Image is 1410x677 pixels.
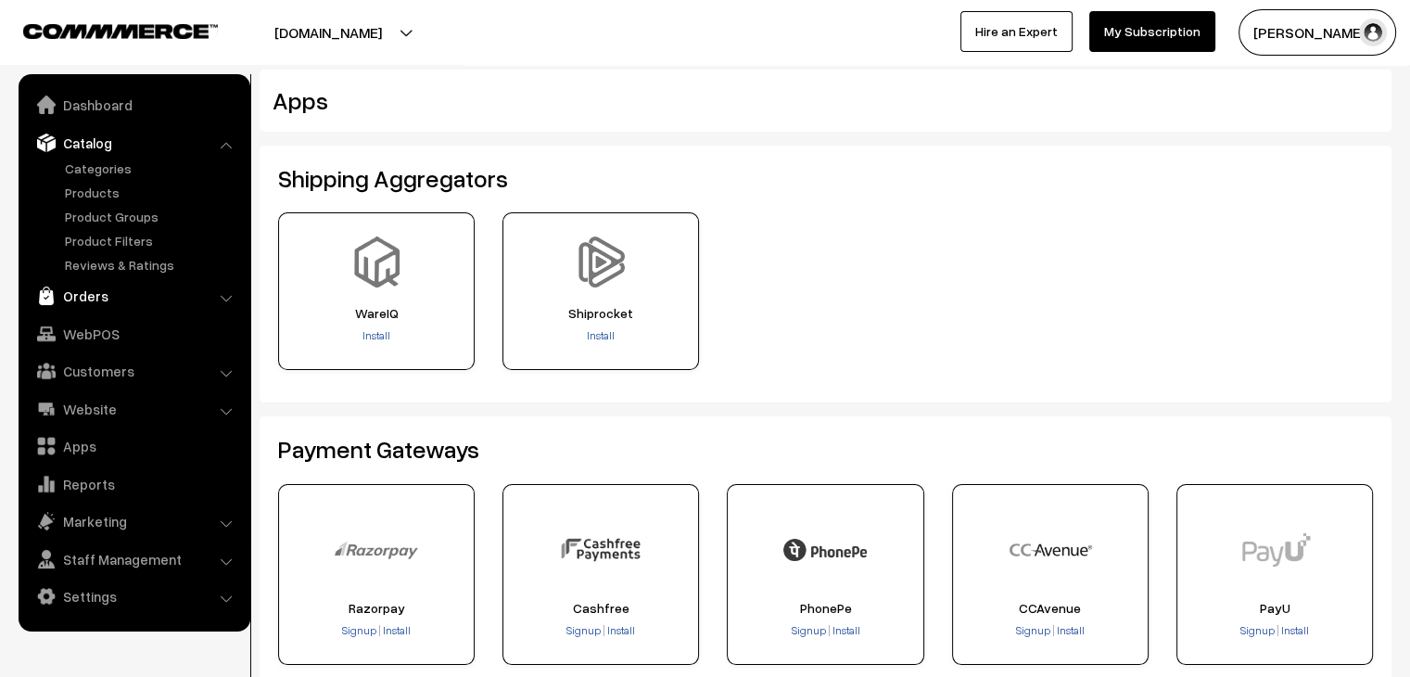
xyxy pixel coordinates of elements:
[509,622,692,641] div: |
[23,317,244,351] a: WebPOS
[607,623,635,637] span: Install
[509,601,692,616] span: Cashfree
[335,508,418,592] img: Razorpay
[23,505,244,538] a: Marketing
[733,622,917,641] div: |
[783,508,867,592] img: PhonePe
[1016,623,1050,637] span: Signup
[278,435,1373,464] h2: Payment Gateways
[959,622,1142,641] div: |
[351,236,402,287] img: WareIQ
[830,623,859,637] a: Install
[832,623,859,637] span: Install
[23,467,244,501] a: Reports
[1359,19,1387,46] img: user
[1057,623,1085,637] span: Install
[23,354,244,388] a: Customers
[23,88,244,121] a: Dashboard
[791,623,825,637] span: Signup
[60,183,244,202] a: Products
[1233,508,1316,592] img: PayU
[60,231,244,250] a: Product Filters
[1240,623,1275,637] span: Signup
[566,623,601,637] span: Signup
[1239,9,1396,56] button: [PERSON_NAME]
[1183,601,1366,616] span: PayU
[60,159,244,178] a: Categories
[509,306,692,321] span: Shiprocket
[342,623,378,637] a: Signup
[273,86,1189,115] h2: Apps
[23,24,218,38] img: COMMMERCE
[791,623,827,637] a: Signup
[23,279,244,313] a: Orders
[559,508,642,592] img: Cashfree
[342,623,376,637] span: Signup
[285,306,468,321] span: WareIQ
[566,623,603,637] a: Signup
[587,328,615,342] a: Install
[1009,508,1092,592] img: CCAvenue
[1089,11,1215,52] a: My Subscription
[210,9,447,56] button: [DOMAIN_NAME]
[576,236,627,287] img: Shiprocket
[60,255,244,275] a: Reviews & Ratings
[605,623,635,637] a: Install
[381,623,411,637] a: Install
[23,543,244,576] a: Staff Management
[959,601,1142,616] span: CCAvenue
[1055,623,1085,637] a: Install
[60,207,244,226] a: Product Groups
[960,11,1073,52] a: Hire an Expert
[733,601,917,616] span: PhonePe
[23,392,244,426] a: Website
[383,623,411,637] span: Install
[1279,623,1309,637] a: Install
[285,622,468,641] div: |
[1240,623,1277,637] a: Signup
[23,429,244,463] a: Apps
[1183,622,1366,641] div: |
[23,580,244,613] a: Settings
[1281,623,1309,637] span: Install
[1016,623,1052,637] a: Signup
[278,164,1373,193] h2: Shipping Aggregators
[23,19,185,41] a: COMMMERCE
[285,601,468,616] span: Razorpay
[362,328,390,342] a: Install
[23,126,244,160] a: Catalog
